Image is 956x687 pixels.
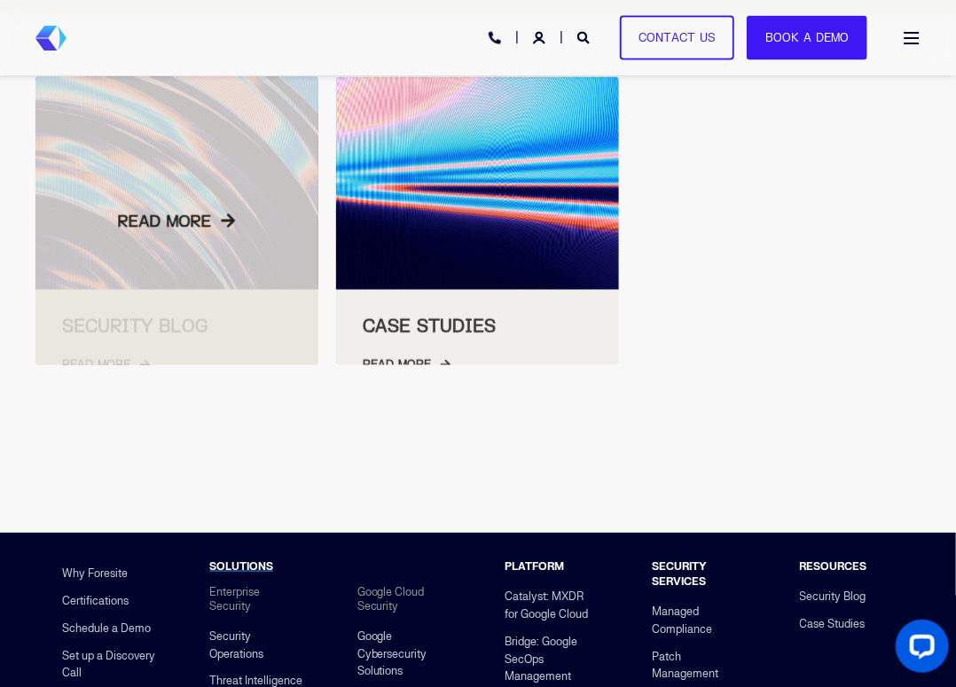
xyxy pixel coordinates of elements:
a: Case Studies [800,611,866,638]
span: SECURITY SERVICES [652,559,706,589]
a: Schedule a Demo [62,614,151,642]
a: Login [533,29,549,44]
span: PLATFORM [505,559,564,574]
a: Abstract image of navy, bright blue and orange READ MORE SECURITY BLOGREAD MORE [35,77,318,365]
a: Why Foresite [62,559,128,587]
a: Certifications [62,587,129,614]
a: Back to Home [35,26,67,51]
a: Abstract image of navy, bright blue and orange CASE STUDIESREAD MORE [336,77,619,365]
img: Foresite brand mark, a hexagon shape of blues with a directional arrow to the right hand side [35,26,67,51]
a: Managed Compliance [652,597,746,643]
a: Security Blog [800,583,866,611]
iframe: LiveChat chat widget [882,613,956,687]
a: Open Search [577,29,593,44]
span: READ MORE [35,211,318,232]
a: Google Cybersecurity Solutions [357,623,451,686]
a: Contact Us [620,15,734,60]
a: Set up a Discovery Call [62,642,156,687]
div: Navigation Menu [800,583,866,638]
span: Google Cloud Security [357,585,425,614]
a: Catalyst: MXDR for Google Cloud [505,583,599,628]
a: Security Operations [209,623,303,668]
a: Book a Demo [747,15,867,60]
a: SOLUTIONS [209,559,273,574]
span: Enterprise Security [209,585,260,614]
a: Open Burger Menu [894,23,929,53]
span: RESOURCES [800,559,867,574]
